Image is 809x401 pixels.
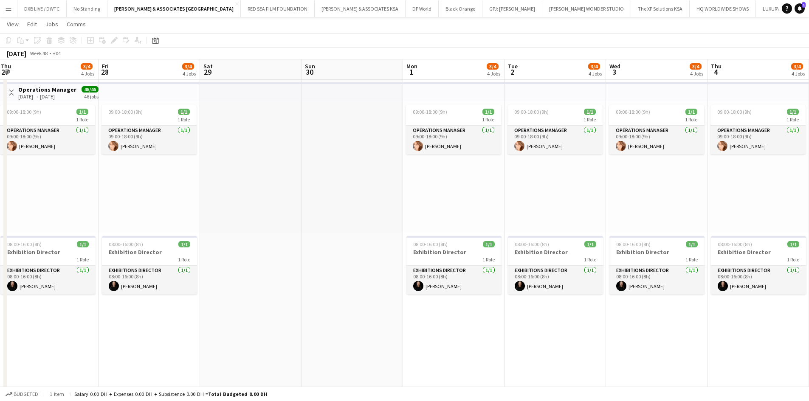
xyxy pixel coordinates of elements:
[107,0,241,17] button: [PERSON_NAME] & ASSOCIATES [GEOGRAPHIC_DATA]
[406,0,439,17] button: DP World
[7,49,26,58] div: [DATE]
[47,391,67,397] span: 1 item
[74,391,267,397] div: Salary 0.00 DH + Expenses 0.00 DH + Subsistence 0.00 DH =
[24,19,40,30] a: Edit
[67,0,107,17] button: No Standing
[7,20,19,28] span: View
[53,50,61,56] div: +04
[67,20,86,28] span: Comms
[542,0,631,17] button: [PERSON_NAME] WONDER STUDIO
[42,19,62,30] a: Jobs
[756,0,796,17] button: LUXURY KSA
[482,0,542,17] button: GPJ: [PERSON_NAME]
[45,20,58,28] span: Jobs
[14,391,38,397] span: Budgeted
[802,2,806,8] span: 1
[63,19,89,30] a: Comms
[795,3,805,14] a: 1
[3,19,22,30] a: View
[439,0,482,17] button: Black Orange
[27,20,37,28] span: Edit
[28,50,49,56] span: Week 48
[241,0,315,17] button: RED SEA FILM FOUNDATION
[17,0,67,17] button: DXB LIVE / DWTC
[631,0,690,17] button: The XP Solutions KSA
[690,0,756,17] button: HQ WORLDWIDE SHOWS
[208,391,267,397] span: Total Budgeted 0.00 DH
[315,0,406,17] button: [PERSON_NAME] & ASSOCIATES KSA
[4,390,39,399] button: Budgeted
